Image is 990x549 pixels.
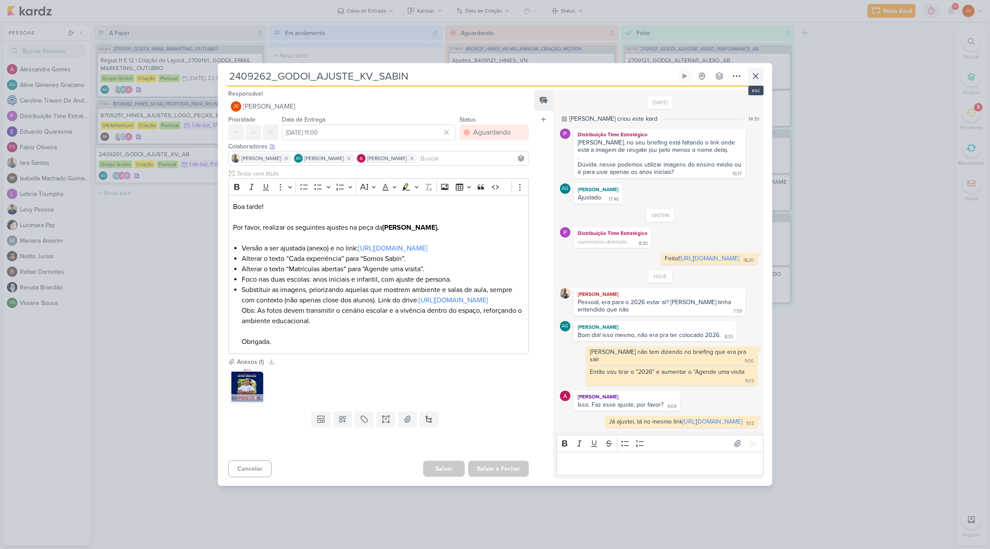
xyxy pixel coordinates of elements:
[228,116,256,123] label: Prioridade
[296,157,301,161] p: AG
[233,202,524,233] p: Boa tarde! Por favor, realizar os seguintes ajustes na peça da
[578,194,602,201] div: Ajustado.
[419,296,488,305] a: [URL][DOMAIN_NAME]
[228,99,529,114] button: JV [PERSON_NAME]
[228,460,272,477] button: Cancelar
[743,257,754,264] div: 18:20
[459,125,529,140] button: Aguardando
[576,323,735,331] div: [PERSON_NAME]
[233,104,239,109] p: JV
[562,186,568,191] p: AG
[382,223,439,232] strong: [PERSON_NAME].
[681,73,688,80] div: Ligar relógio
[578,161,743,176] div: Dúvida: nesse podemos utilizar imagens do ensino médio ou é para usar apenas os anos iniciais?
[578,139,741,154] div: [PERSON_NAME], no seu briefing está faltando o link onde está a imagem de resgate (ou pelo menos ...
[231,101,241,112] div: Joney Viana
[725,334,733,340] div: 8:35
[367,154,407,162] span: [PERSON_NAME]
[228,195,529,354] div: Editor editing area: main
[590,348,748,363] div: [PERSON_NAME] não tem dizendo no briefing que era pra sair
[304,154,344,162] span: [PERSON_NAME]
[609,418,742,425] div: Já ajustei, tá no mesmo link
[560,227,570,238] img: Distribuição Time Estratégico
[608,196,619,203] div: 17:46
[578,154,741,161] div: .
[562,324,568,329] p: AG
[590,368,744,376] div: Então vou tirar o "2026" e aumentar o "Agende uma visita
[473,127,511,138] div: Aguardando
[228,178,529,195] div: Editor toolbar
[231,154,240,163] img: Iara Santos
[560,321,570,331] div: Aline Gimenez Graciano
[228,90,263,97] label: Responsável
[228,142,529,151] div: Colaboradores
[744,358,754,365] div: 9:00
[639,240,648,247] div: 8:30
[576,392,678,401] div: [PERSON_NAME]
[578,331,721,339] div: Bom dia! isso mesmo, não era pra ter colocado 2026.
[242,254,524,264] li: Alterar o texto “Cada experiência” para “Somos Sabin”.
[578,299,733,313] div: Pessoal, era para o 2026 estar ai? [PERSON_NAME] tinha entendido que não
[576,229,650,238] div: Distribuição Time Estratégico
[556,452,764,475] div: Editor editing area: main
[576,130,744,139] div: Distribuição Time Estratégico
[242,154,281,162] span: [PERSON_NAME]
[282,125,456,140] input: Select a date
[560,391,570,401] img: Alessandra Gomes
[556,435,764,452] div: Editor toolbar
[358,244,427,253] a: [URL][DOMAIN_NAME]
[243,101,295,112] span: [PERSON_NAME]
[745,378,754,385] div: 9:03
[578,401,663,408] div: Isso. Faz esse ajuste, por favor?
[748,86,764,95] div: esc
[732,170,742,177] div: 16:17
[230,394,265,403] div: KV [PERSON_NAME].jpg
[282,116,325,123] label: Data de Entrega
[237,357,264,366] div: Anexos (1)
[746,420,754,427] div: 9:13
[679,255,739,262] a: [URL][DOMAIN_NAME]
[733,308,742,315] div: 7:59
[459,116,476,123] label: Status
[576,185,621,194] div: [PERSON_NAME]
[578,239,627,245] span: comentário deletado
[242,243,524,254] li: Versão a ser ajustada (anexo) e no link:
[230,368,265,403] img: yg2U0uiYDZtegpxghw3ozy8meOsdUh9RvonGlPmR.jpg
[226,68,675,84] input: Kard Sem Título
[235,169,529,178] input: Texto sem título
[419,153,527,164] input: Buscar
[569,114,657,123] div: [PERSON_NAME] criou este kard
[560,183,570,194] div: Aline Gimenez Graciano
[665,255,739,262] div: Feito!
[357,154,366,163] img: Alessandra Gomes
[560,288,570,299] img: Iara Santos
[683,418,742,425] a: [URL][DOMAIN_NAME]
[748,115,759,123] div: 14:51
[294,154,303,163] div: Aline Gimenez Graciano
[242,274,524,285] li: Foco nas duas escolas: anos iniciais e infantil, com ajuste de persona.
[560,128,570,139] img: Distribuição Time Estratégico
[576,290,744,299] div: [PERSON_NAME]
[242,285,524,347] li: Substituir as imagens, priorizando aquelas que mostrem ambiente e salas de aula, sempre com conte...
[242,264,524,274] li: Alterar o texto “Matrículas abertas” para “Agende uma visita”.
[667,403,676,410] div: 9:04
